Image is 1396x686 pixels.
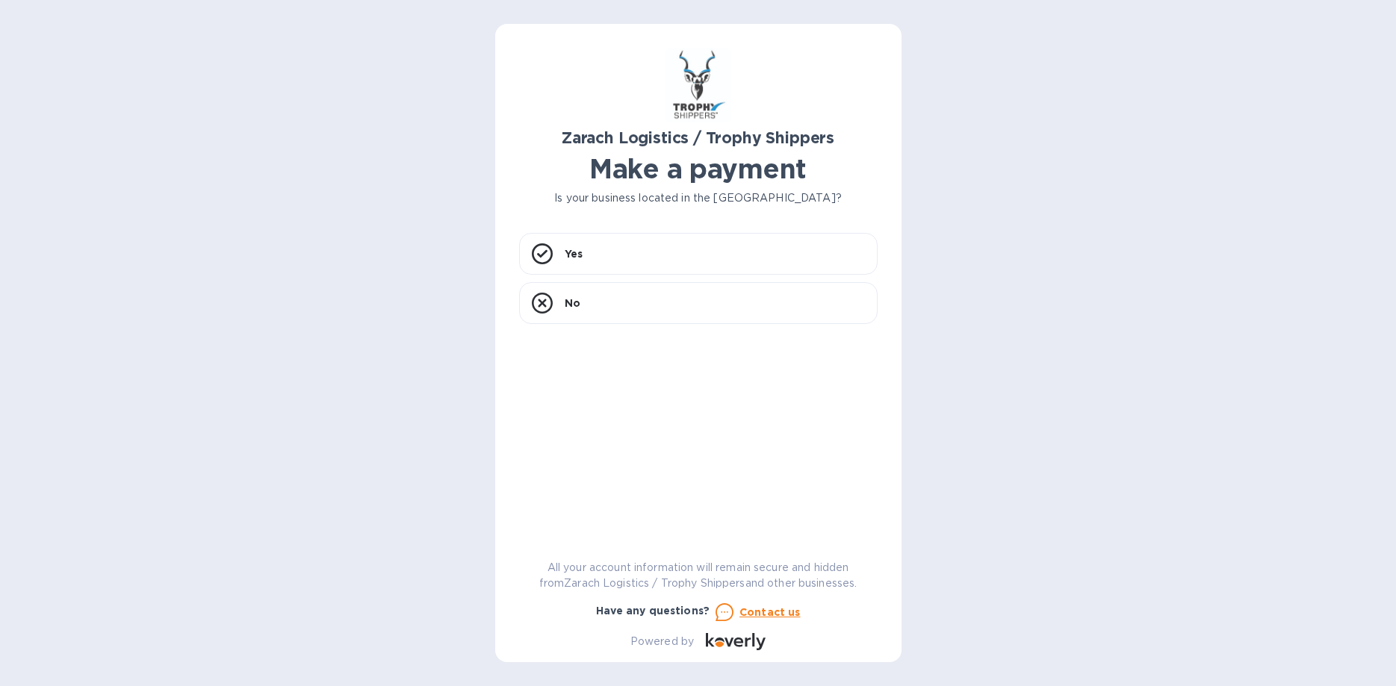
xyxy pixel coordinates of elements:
b: Have any questions? [596,605,710,617]
p: Is your business located in the [GEOGRAPHIC_DATA]? [519,190,878,206]
p: All your account information will remain secure and hidden from Zarach Logistics / Trophy Shipper... [519,560,878,591]
h1: Make a payment [519,153,878,184]
p: Powered by [630,634,694,649]
p: Yes [565,246,583,261]
b: Zarach Logistics / Trophy Shippers [562,128,834,147]
u: Contact us [739,606,801,618]
p: No [565,296,580,311]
